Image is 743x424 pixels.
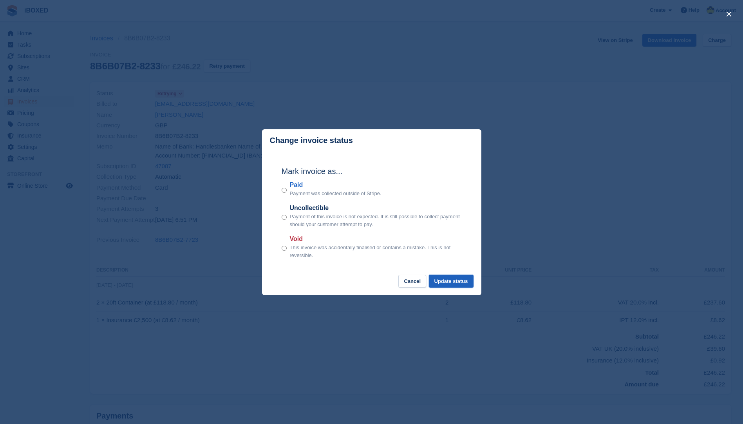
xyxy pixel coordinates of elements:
[290,213,462,228] p: Payment of this invoice is not expected. It is still possible to collect payment should your cust...
[290,203,462,213] label: Uncollectible
[270,136,353,145] p: Change invoice status
[290,234,462,244] label: Void
[282,165,462,177] h2: Mark invoice as...
[429,275,474,288] button: Update status
[290,180,381,190] label: Paid
[290,190,381,198] p: Payment was collected outside of Stripe.
[398,275,426,288] button: Cancel
[723,8,735,20] button: close
[290,244,462,259] p: This invoice was accidentally finalised or contains a mistake. This is not reversible.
